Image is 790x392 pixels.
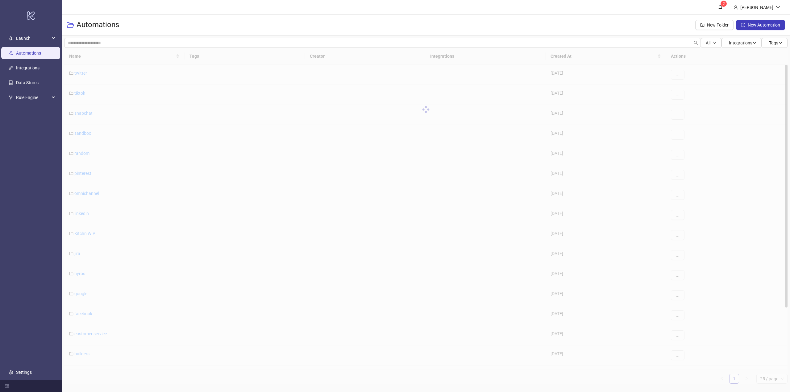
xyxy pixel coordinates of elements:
span: down [752,41,757,45]
span: folder-open [67,21,74,29]
span: New Automation [748,23,780,27]
span: rocket [9,36,13,40]
span: folder-add [700,23,705,27]
span: down [778,41,783,45]
span: 2 [723,2,725,6]
a: Integrations [16,65,39,70]
span: New Folder [707,23,729,27]
span: Rule Engine [16,91,50,104]
span: Launch [16,32,50,44]
span: user [734,5,738,10]
span: Tags [769,40,783,45]
a: Data Stores [16,80,39,85]
a: Automations [16,51,41,56]
span: plus-circle [741,23,745,27]
button: Integrationsdown [721,38,762,48]
a: Settings [16,370,32,375]
span: down [713,41,717,45]
span: fork [9,95,13,100]
button: New Folder [695,20,734,30]
button: Alldown [701,38,721,48]
span: search [694,41,698,45]
span: bell [718,5,722,9]
span: menu-fold [5,384,9,388]
button: New Automation [736,20,785,30]
h3: Automations [77,20,119,30]
span: All [706,40,710,45]
button: Tagsdown [762,38,788,48]
span: Integrations [729,40,757,45]
div: [PERSON_NAME] [738,4,776,11]
span: down [776,5,780,10]
sup: 2 [721,1,727,7]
